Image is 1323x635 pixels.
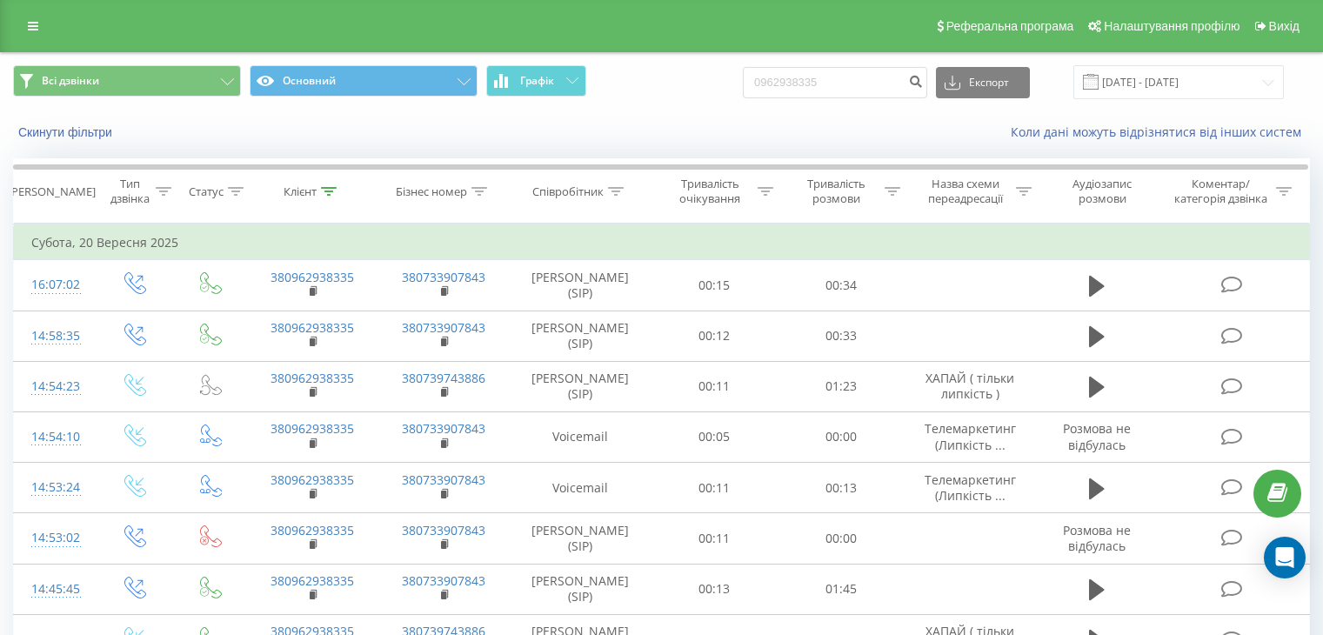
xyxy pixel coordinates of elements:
[271,471,354,488] a: 380962938335
[651,564,778,614] td: 00:13
[651,513,778,564] td: 00:11
[936,67,1030,98] button: Експорт
[510,311,651,361] td: [PERSON_NAME] (SIP)
[31,572,77,606] div: 14:45:45
[31,370,77,404] div: 14:54:23
[920,177,1012,206] div: Назва схеми переадресації
[1269,19,1300,33] span: Вихід
[925,420,1016,452] span: Телемаркетинг (Липкість ...
[946,19,1074,33] span: Реферальна програма
[31,319,77,353] div: 14:58:35
[925,471,1016,504] span: Телемаркетинг (Липкість ...
[1052,177,1153,206] div: Аудіозапис розмови
[402,319,485,336] a: 380733907843
[396,184,467,199] div: Бізнес номер
[651,463,778,513] td: 00:11
[31,471,77,505] div: 14:53:24
[510,463,651,513] td: Voicemail
[110,177,150,206] div: Тип дзвінка
[1264,537,1306,578] div: Open Intercom Messenger
[743,67,927,98] input: Пошук за номером
[1170,177,1272,206] div: Коментар/категорія дзвінка
[510,564,651,614] td: [PERSON_NAME] (SIP)
[651,361,778,411] td: 00:11
[778,513,904,564] td: 00:00
[651,311,778,361] td: 00:12
[510,411,651,462] td: Voicemail
[8,184,96,199] div: [PERSON_NAME]
[778,463,904,513] td: 00:13
[520,75,554,87] span: Графік
[271,522,354,538] a: 380962938335
[284,184,317,199] div: Клієнт
[667,177,754,206] div: Тривалість очікування
[651,260,778,311] td: 00:15
[778,564,904,614] td: 01:45
[778,411,904,462] td: 00:00
[1063,420,1131,452] span: Розмова не відбулась
[510,513,651,564] td: [PERSON_NAME] (SIP)
[271,572,354,589] a: 380962938335
[1011,124,1310,140] a: Коли дані можуть відрізнятися вiд інших систем
[510,361,651,411] td: [PERSON_NAME] (SIP)
[651,411,778,462] td: 00:05
[778,361,904,411] td: 01:23
[904,361,1035,411] td: ХАПАЙ ( тільки липкість )
[271,269,354,285] a: 380962938335
[402,420,485,437] a: 380733907843
[402,522,485,538] a: 380733907843
[14,225,1310,260] td: Субота, 20 Вересня 2025
[31,521,77,555] div: 14:53:02
[13,65,241,97] button: Всі дзвінки
[402,572,485,589] a: 380733907843
[402,471,485,488] a: 380733907843
[778,311,904,361] td: 00:33
[532,184,604,199] div: Співробітник
[271,420,354,437] a: 380962938335
[31,268,77,302] div: 16:07:02
[402,269,485,285] a: 380733907843
[486,65,586,97] button: Графік
[402,370,485,386] a: 380739743886
[271,319,354,336] a: 380962938335
[793,177,880,206] div: Тривалість розмови
[510,260,651,311] td: [PERSON_NAME] (SIP)
[778,260,904,311] td: 00:34
[1104,19,1239,33] span: Налаштування профілю
[13,124,121,140] button: Скинути фільтри
[42,74,99,88] span: Всі дзвінки
[1063,522,1131,554] span: Розмова не відбулась
[271,370,354,386] a: 380962938335
[31,420,77,454] div: 14:54:10
[250,65,478,97] button: Основний
[189,184,224,199] div: Статус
